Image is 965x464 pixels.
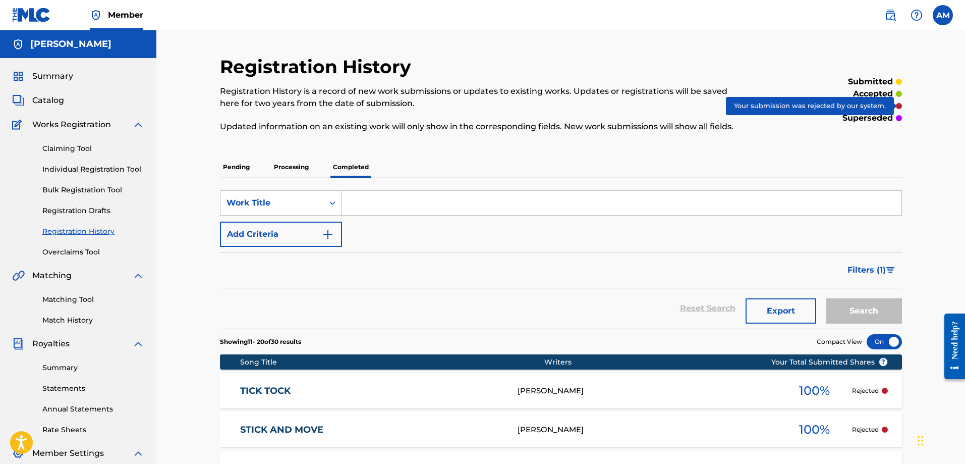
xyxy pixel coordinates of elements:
[799,421,830,439] span: 100 %
[220,190,902,329] form: Search Form
[12,38,24,50] img: Accounts
[937,306,965,387] iframe: Resource Center
[799,382,830,400] span: 100 %
[42,294,144,305] a: Matching Tool
[880,5,900,25] a: Public Search
[852,425,879,434] p: Rejected
[853,88,893,100] p: accepted
[226,197,317,209] div: Work Title
[132,119,144,131] img: expand
[852,386,879,395] p: Rejected
[856,100,893,112] p: rejected
[842,112,893,124] p: superseded
[32,94,64,107] span: Catalog
[220,85,745,110] p: Registration History is a record of new work submissions or updates to existing works. Updates or...
[108,9,143,21] span: Member
[240,357,544,368] div: Song Title
[32,270,72,282] span: Matching
[518,385,777,397] div: [PERSON_NAME]
[42,383,144,394] a: Statements
[220,121,745,133] p: Updated information on an existing work will only show in the corresponding fields. New work subm...
[330,157,372,178] p: Completed
[12,119,25,131] img: Works Registration
[884,9,896,21] img: search
[271,157,312,178] p: Processing
[240,385,504,397] a: TICK TOCK
[42,315,144,326] a: Match History
[847,264,886,276] span: Filters ( 1 )
[132,338,144,350] img: expand
[933,5,953,25] div: User Menu
[12,94,64,107] a: CatalogCatalog
[42,247,144,257] a: Overclaims Tool
[132,447,144,459] img: expand
[906,5,927,25] div: Help
[817,337,862,346] span: Compact View
[518,424,777,436] div: [PERSON_NAME]
[32,338,70,350] span: Royalties
[132,270,144,282] img: expand
[848,76,893,88] p: submitted
[879,358,887,366] span: ?
[220,157,253,178] p: Pending
[544,357,804,368] div: Writers
[42,164,144,175] a: Individual Registration Tool
[918,426,924,456] div: Drag
[322,228,334,240] img: 9d2ae6d4665cec9f34b9.svg
[12,8,51,22] img: MLC Logo
[841,257,902,283] button: Filters (1)
[42,425,144,435] a: Rate Sheets
[12,94,24,107] img: Catalog
[220,56,416,78] h2: Registration History
[42,185,144,195] a: Bulk Registration Tool
[886,267,895,273] img: filter
[42,143,144,154] a: Claiming Tool
[90,9,102,21] img: Top Rightsholder
[32,70,73,82] span: Summary
[220,337,301,346] p: Showing 11 - 20 of 30 results
[12,270,25,282] img: Matching
[12,70,24,82] img: Summary
[42,226,144,237] a: Registration History
[915,416,965,464] iframe: Chat Widget
[12,70,73,82] a: SummarySummary
[220,222,342,247] button: Add Criteria
[42,363,144,373] a: Summary
[911,9,923,21] img: help
[32,119,111,131] span: Works Registration
[30,38,111,50] h5: Alexander Mejia
[12,338,24,350] img: Royalties
[12,447,24,459] img: Member Settings
[746,298,816,324] button: Export
[32,447,104,459] span: Member Settings
[771,357,888,368] span: Your Total Submitted Shares
[240,424,504,436] a: STICK AND MOVE
[42,404,144,415] a: Annual Statements
[42,205,144,216] a: Registration Drafts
